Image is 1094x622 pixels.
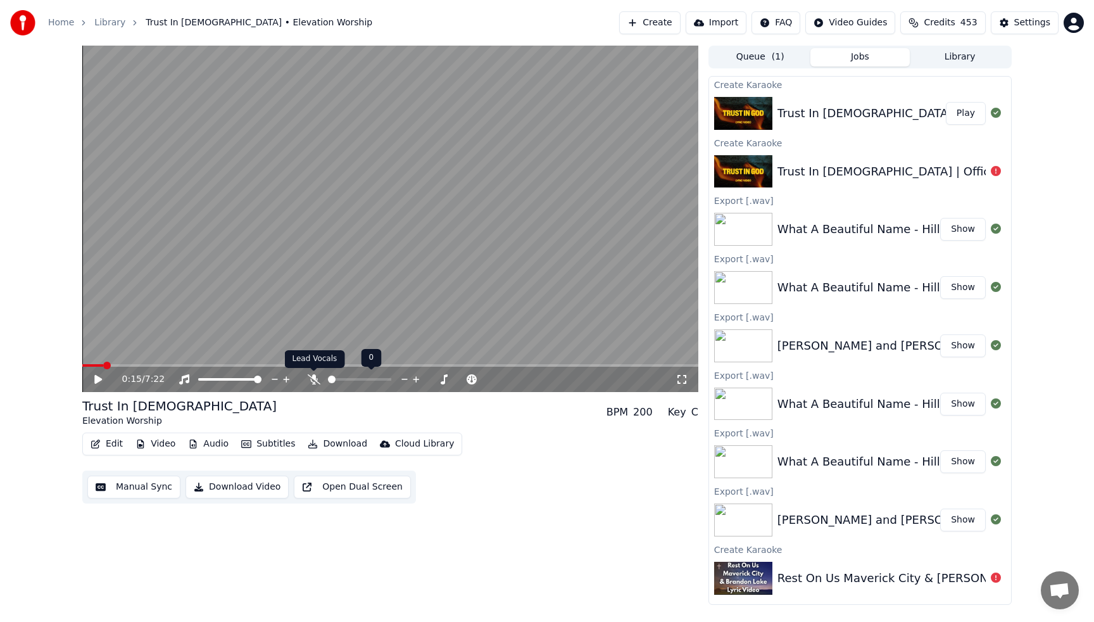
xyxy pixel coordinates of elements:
div: Export [.wav] [709,251,1011,266]
nav: breadcrumb [48,16,372,29]
div: / [122,373,153,386]
div: What A Beautiful Name - Hillsong Worship - Lyric Video [777,453,1090,471]
div: Rest On Us Maverick City & [PERSON_NAME] Lyrics [777,569,1067,587]
button: Show [940,276,986,299]
div: Export [.wav] [709,425,1011,440]
div: What A Beautiful Name - Hillsong Worship [777,395,1017,413]
div: C [691,405,698,420]
span: Trust In [DEMOGRAPHIC_DATA] • Elevation Worship [146,16,372,29]
button: Queue [710,48,810,67]
button: Show [940,334,986,357]
button: Manual Sync [87,476,180,498]
button: Download Video [185,476,289,498]
div: Export [.wav] [709,193,1011,208]
div: Settings [1014,16,1050,29]
button: Show [940,509,986,531]
div: Create Karaoke [709,135,1011,150]
div: 200 [633,405,653,420]
a: Home [48,16,74,29]
button: FAQ [751,11,800,34]
button: Jobs [810,48,910,67]
button: Video [130,435,180,453]
button: Video Guides [805,11,895,34]
div: Create Karaoke [709,542,1011,557]
button: Edit [85,435,128,453]
button: Subtitles [236,435,300,453]
button: Open Dual Screen [294,476,411,498]
div: Export [.wav] [709,367,1011,383]
div: Lead Vocals [285,350,345,368]
div: Create Karaoke [709,600,1011,615]
div: Create Karaoke [709,77,1011,92]
div: Export [.wav] [709,309,1011,324]
div: What A Beautiful Name - Hillsong Worship - Lyric Video [777,220,1090,238]
button: Show [940,393,986,416]
div: BPM [607,405,628,420]
button: Download [303,435,372,453]
button: Create [619,11,681,34]
div: Key [668,405,686,420]
span: 453 [960,16,978,29]
span: Credits [924,16,955,29]
button: Play [946,102,986,125]
button: Show [940,450,986,473]
button: Settings [991,11,1059,34]
div: What A Beautiful Name - Hillsong Worship [777,279,1017,296]
button: Import [686,11,746,34]
div: [PERSON_NAME] and [PERSON_NAME] - But The Cross [777,511,1086,529]
button: Audio [183,435,234,453]
div: 0 [362,349,382,367]
button: Credits453 [900,11,985,34]
button: Show [940,218,986,241]
span: 7:22 [145,373,165,386]
div: Trust In [DEMOGRAPHIC_DATA] [82,397,277,415]
span: 0:15 [122,373,142,386]
div: [PERSON_NAME] and [PERSON_NAME] - But The Cross [777,337,1086,355]
span: ( 1 ) [772,51,784,63]
div: Elevation Worship [82,415,277,428]
img: youka [10,10,35,35]
div: Cloud Library [395,438,454,450]
div: Open chat [1041,571,1079,609]
div: Export [.wav] [709,483,1011,498]
button: Library [910,48,1010,67]
a: Library [94,16,125,29]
